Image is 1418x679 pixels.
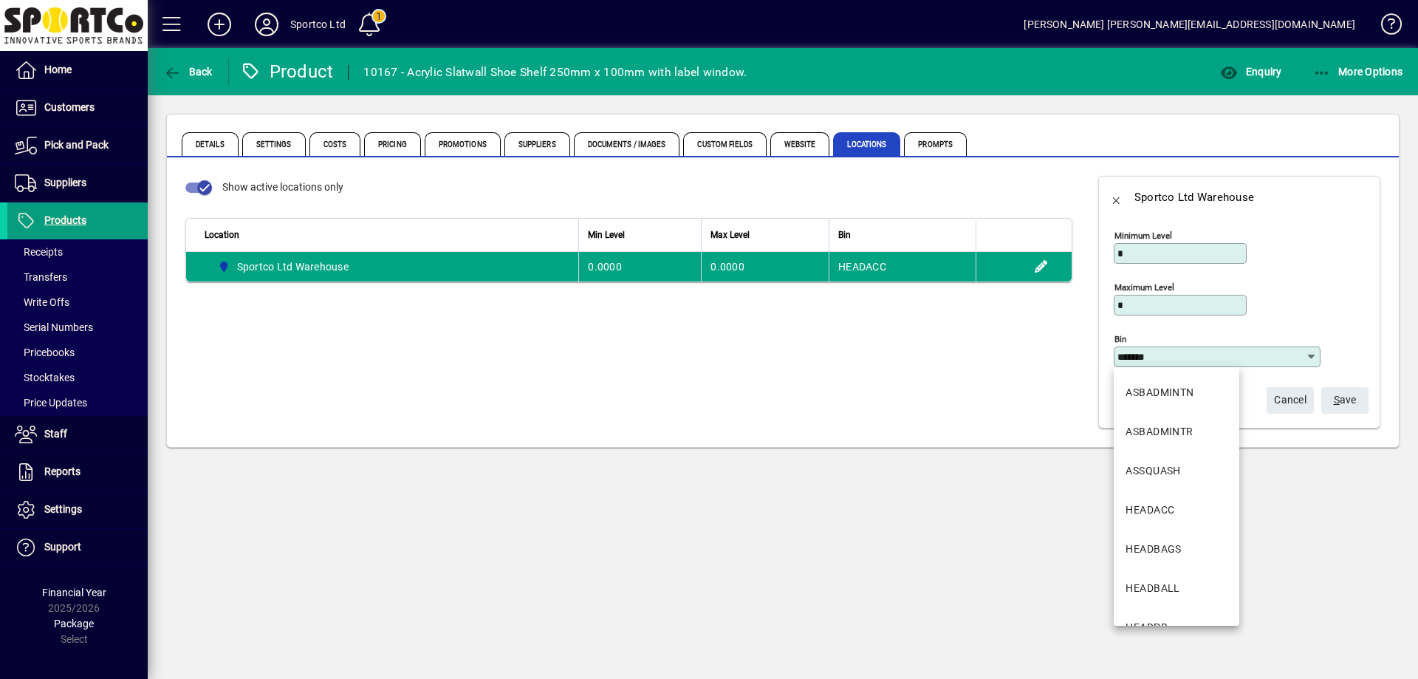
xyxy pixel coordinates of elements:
span: Suppliers [44,177,86,188]
div: HEADPB [1126,620,1168,635]
app-page-header-button: Back [148,58,229,85]
span: Locations [833,132,900,156]
span: Suppliers [504,132,570,156]
mat-option: HEADACC [1114,491,1239,530]
a: Staff [7,416,148,453]
span: ave [1334,388,1357,412]
a: Support [7,529,148,566]
div: 10167 - Acrylic Slatwall Shoe Shelf 250mm x 100mm with label window. [363,61,747,84]
span: Package [54,618,94,629]
a: Price Updates [7,390,148,415]
a: Reports [7,454,148,491]
button: Enquiry [1216,58,1285,85]
span: Pricing [364,132,421,156]
span: Location [205,227,239,243]
span: Customers [44,101,95,113]
button: Back [160,58,216,85]
mat-option: ASSQUASH [1114,451,1239,491]
span: Write Offs [15,296,69,308]
span: Custom Fields [683,132,766,156]
div: ASSQUASH [1126,463,1181,479]
span: Pricebooks [15,347,75,358]
div: ASBADMINTR [1126,424,1193,440]
mat-label: Bin [1114,334,1126,344]
mat-label: Minimum level [1114,231,1172,241]
button: Cancel [1267,387,1314,414]
span: Enquiry [1220,66,1281,78]
div: [PERSON_NAME] [PERSON_NAME][EMAIL_ADDRESS][DOMAIN_NAME] [1024,13,1355,36]
mat-option: HEADPB [1114,608,1239,647]
span: Stocktakes [15,372,75,383]
button: Add [196,11,243,38]
span: More Options [1313,66,1403,78]
span: Back [163,66,213,78]
span: Promotions [425,132,501,156]
a: Suppliers [7,165,148,202]
span: Pick and Pack [44,139,109,151]
td: 0.0000 [701,252,829,282]
span: Show active locations only [222,181,343,193]
mat-option: ASBADMINTR [1114,412,1239,451]
span: Prompts [904,132,967,156]
mat-option: HEADBALL [1114,569,1239,608]
span: Products [44,214,86,226]
td: 0.0000 [578,252,701,282]
span: Price Updates [15,397,87,409]
td: HEADACC [829,252,976,282]
div: ASBADMINTN [1126,385,1193,400]
span: S [1334,394,1340,406]
div: Sportco Ltd Warehouse [1134,185,1254,209]
span: Max Level [710,227,750,243]
a: Knowledge Base [1370,3,1400,51]
div: HEADBALL [1126,581,1180,596]
a: Serial Numbers [7,315,148,340]
div: HEADBAGS [1126,542,1182,557]
span: Sportco Ltd Warehouse [212,258,354,276]
span: Serial Numbers [15,321,93,333]
a: Home [7,52,148,89]
button: Profile [243,11,290,38]
a: Stocktakes [7,365,148,390]
span: Settings [242,132,306,156]
mat-label: Maximum level [1114,282,1174,293]
span: Min Level [588,227,625,243]
button: Back [1099,180,1134,215]
span: Details [182,132,239,156]
div: HEADACC [1126,502,1174,518]
button: Save [1321,387,1369,414]
span: Financial Year [42,587,106,598]
a: Settings [7,491,148,528]
a: Customers [7,89,148,126]
span: Settings [44,503,82,515]
a: Write Offs [7,290,148,315]
span: Support [44,541,81,553]
button: More Options [1309,58,1407,85]
div: Product [240,60,334,83]
mat-option: ASBADMINTN [1114,373,1239,412]
a: Transfers [7,265,148,290]
span: Reports [44,465,81,477]
span: Sportco Ltd Warehouse [237,259,349,274]
span: Website [770,132,830,156]
span: Transfers [15,271,67,283]
span: Staff [44,428,67,440]
div: Sportco Ltd [290,13,346,36]
span: Documents / Images [574,132,680,156]
span: Costs [309,132,361,156]
a: Pick and Pack [7,127,148,164]
mat-option: HEADBAGS [1114,530,1239,569]
span: Receipts [15,246,63,258]
span: Bin [838,227,851,243]
span: Cancel [1274,388,1306,412]
span: Home [44,64,72,75]
a: Pricebooks [7,340,148,365]
a: Receipts [7,239,148,265]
